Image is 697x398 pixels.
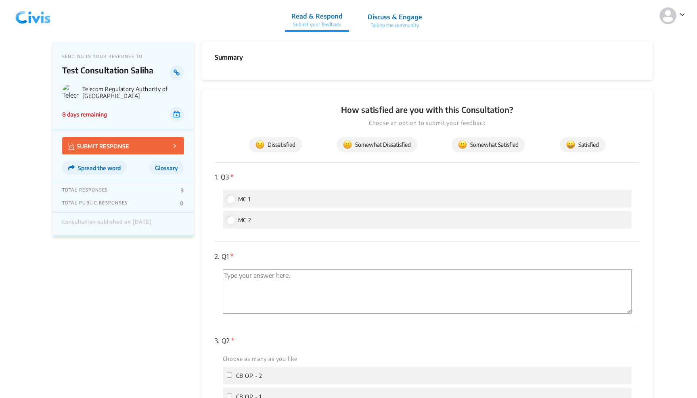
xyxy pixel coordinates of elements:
p: Discuss & Engage [368,12,422,22]
p: SENDING IN YOUR RESPONSE TO [62,54,184,59]
div: Consultation published on [DATE] [62,219,152,229]
button: Satisfied [560,137,605,152]
label: Choose as many as you like [223,354,297,363]
button: Somewhat Dissatisfied [337,137,417,152]
img: Vector.jpg [68,143,75,150]
span: Satisfied [566,140,599,149]
img: Telecom Regulatory Authority of India logo [62,84,79,101]
span: MC 2 [238,217,251,223]
button: Dissatisfied [249,137,302,152]
p: Submit your feedback [291,21,343,28]
p: Talk to the community [368,22,422,29]
span: 3. [215,337,220,345]
p: 0 [180,200,184,206]
p: Q1 [215,252,640,261]
button: Glossary [149,161,184,175]
span: Glossary [155,165,178,171]
img: dissatisfied.svg [255,140,264,149]
span: Spread the word [78,165,121,171]
textarea: 'Type your answer here.' | translate [223,269,632,314]
p: Q3 [215,172,640,182]
span: 2. [215,252,220,260]
img: satisfied.svg [566,140,575,149]
img: somewhat_dissatisfied.svg [343,140,352,149]
span: Dissatisfied [255,140,295,149]
p: TOTAL PUBLIC RESPONSES [62,200,128,206]
button: Somewhat Satisfied [452,137,525,152]
p: 3 [181,187,184,194]
input: MC 1 [227,195,234,202]
p: Summary [215,52,243,62]
button: Spread the word [62,161,127,175]
input: MC 2 [227,216,234,223]
p: Choose an option to submit your feedback [215,119,640,127]
img: person-default.svg [659,7,676,24]
p: Q2 [215,336,640,346]
p: How satisfied are you with this Consultation? [215,104,640,115]
img: somewhat_satisfied.svg [458,140,467,149]
p: Test Consultation Saliha [62,65,170,80]
input: CB OP - 2 [227,373,232,378]
span: Somewhat Dissatisfied [343,140,411,149]
span: MC 1 [238,196,251,202]
p: SUBMIT RESPONSE [68,141,129,150]
p: Telecom Regulatory Authority of [GEOGRAPHIC_DATA] [82,85,184,99]
p: TOTAL RESPONSES [62,187,108,194]
span: CB OP - 2 [236,372,263,379]
span: Somewhat Satisfied [458,140,519,149]
span: 1. [215,173,219,181]
img: navlogo.png [12,4,54,28]
p: Read & Respond [291,11,343,21]
p: 8 days remaining [62,110,107,119]
button: SUBMIT RESPONSE [62,137,184,154]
